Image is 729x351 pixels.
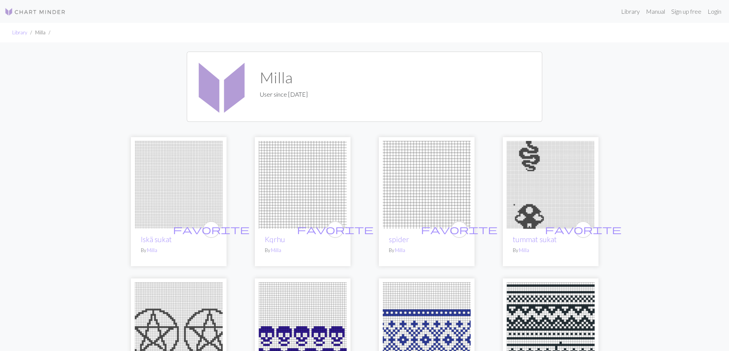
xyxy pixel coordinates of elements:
[705,4,724,19] a: Login
[141,235,172,244] a: Iskä sukat
[260,68,308,87] h1: Milla
[421,222,497,237] i: favourite
[135,322,223,329] a: pentagram
[259,322,347,329] a: pääkallo sukat
[575,221,592,238] button: favourite
[147,247,157,253] a: Milla
[383,141,471,229] img: spider
[193,58,251,115] img: Milla
[265,235,285,244] a: Kqrhu
[141,247,217,254] p: By
[135,141,223,229] img: Iskä sukat
[519,247,529,253] a: Milla
[618,4,643,19] a: Library
[12,29,27,36] a: Library
[513,247,589,254] p: By
[395,247,405,253] a: Milla
[297,222,373,237] i: favourite
[421,223,497,235] span: favorite
[297,223,373,235] span: favorite
[203,221,220,238] button: favourite
[27,29,46,36] li: Milla
[327,221,344,238] button: favourite
[265,247,341,254] p: By
[507,180,595,188] a: tummat sukat
[545,223,621,235] span: favorite
[271,247,281,253] a: Milla
[5,7,66,16] img: Logo
[389,235,409,244] a: spider
[383,322,471,329] a: sukat pojalle
[643,4,668,19] a: Manual
[259,180,347,188] a: Kqrhu
[513,235,557,244] a: tummat sukat
[135,180,223,188] a: Iskä sukat
[545,222,621,237] i: favourite
[173,223,250,235] span: favorite
[389,247,465,254] p: By
[668,4,705,19] a: Sign up free
[507,322,595,329] a: norjalainen villasukka
[260,90,308,99] p: User since [DATE]
[259,141,347,229] img: Kqrhu
[173,222,250,237] i: favourite
[507,141,595,229] img: tummat sukat
[383,180,471,188] a: spider
[451,221,468,238] button: favourite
